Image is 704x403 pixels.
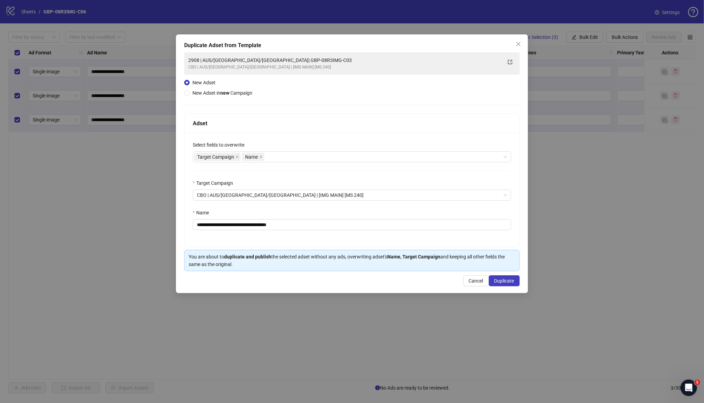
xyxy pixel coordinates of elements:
strong: duplicate and publish [224,254,271,259]
div: Adset [193,119,511,128]
label: Name [193,209,213,216]
div: Duplicate Adset from Template [184,41,520,50]
span: 1 [695,380,700,385]
iframe: Intercom live chat [681,380,697,396]
label: Select fields to overwrite [193,141,249,149]
label: Target Campaign [193,179,237,187]
strong: new [220,90,229,96]
input: Name [193,219,511,230]
strong: Name, Target Campaign [387,254,440,259]
span: Name [242,153,264,161]
span: close [259,155,263,159]
span: New Adset [192,80,216,85]
span: Duplicate [494,278,514,284]
button: Cancel [463,275,489,286]
span: New Adset in Campaign [192,90,252,96]
span: Target Campaign [197,153,234,161]
div: 2908 | AUS/[GEOGRAPHIC_DATA]/[GEOGRAPHIC_DATA]| GBP-08R3IMG-C03 [188,56,502,64]
span: CBO | AUS/NZ/UK | [IMG MAIN] [MS 240] [197,190,507,200]
button: Duplicate [489,275,520,286]
span: Name [245,153,258,161]
span: export [508,60,513,64]
span: Target Campaign [194,153,241,161]
div: CBO | AUS/[GEOGRAPHIC_DATA]/[GEOGRAPHIC_DATA] | [IMG MAIN] [MS 240] [188,64,502,71]
div: You are about to the selected adset without any ads, overwriting adset's and keeping all other fi... [189,253,515,268]
button: Close [513,39,524,50]
span: close [235,155,239,159]
span: close [516,41,521,47]
span: Cancel [469,278,483,284]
